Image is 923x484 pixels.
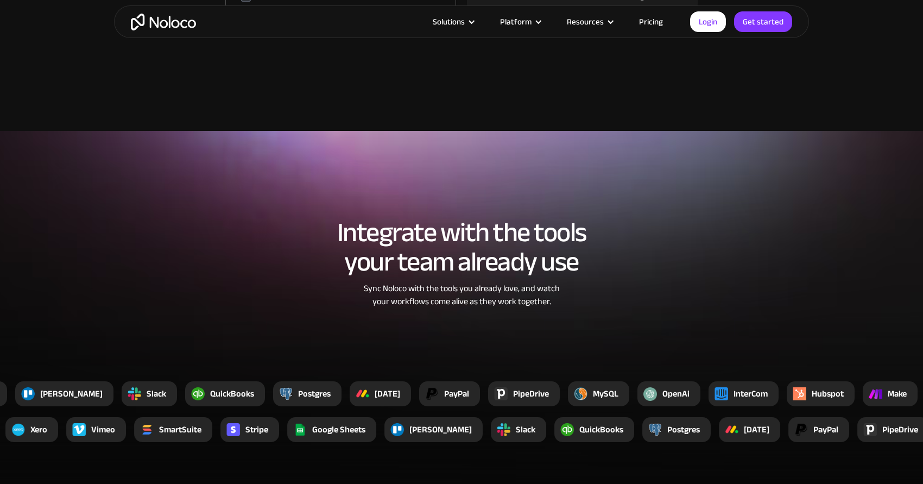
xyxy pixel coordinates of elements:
div: QuickBooks [579,423,623,436]
div: Vimeo [91,423,115,436]
div: OpenAi [662,387,690,400]
div: Postgres [667,423,700,436]
div: Solutions [419,15,486,29]
div: Platform [500,15,532,29]
div: Resources [553,15,625,29]
a: Login [690,11,726,32]
div: PipeDrive [882,423,918,436]
div: Hubspot [812,387,844,400]
div: Platform [486,15,553,29]
div: InterCom [734,387,768,400]
a: Get started [734,11,792,32]
div: MySQL [593,387,618,400]
h2: Integrate with the tools your team already use [125,218,798,276]
div: Solutions [433,15,465,29]
div: [PERSON_NAME] [40,387,103,400]
a: home [131,14,196,30]
div: PayPal [813,423,838,436]
div: PayPal [444,387,469,400]
div: Resources [567,15,604,29]
div: PipeDrive [513,387,549,400]
div: Sync Noloco with the tools you already love, and watch your workflows come alive as they work tog... [318,282,605,308]
div: Slack [516,423,535,436]
div: Postgres [298,387,331,400]
div: Xero [30,423,47,436]
div: Google Sheets [312,423,365,436]
div: Make [888,387,907,400]
div: [PERSON_NAME] [409,423,472,436]
div: Slack [147,387,166,400]
div: QuickBooks [210,387,254,400]
div: SmartSuite [159,423,201,436]
div: [DATE] [744,423,769,436]
div: Stripe [245,423,268,436]
a: Pricing [625,15,677,29]
div: [DATE] [375,387,400,400]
